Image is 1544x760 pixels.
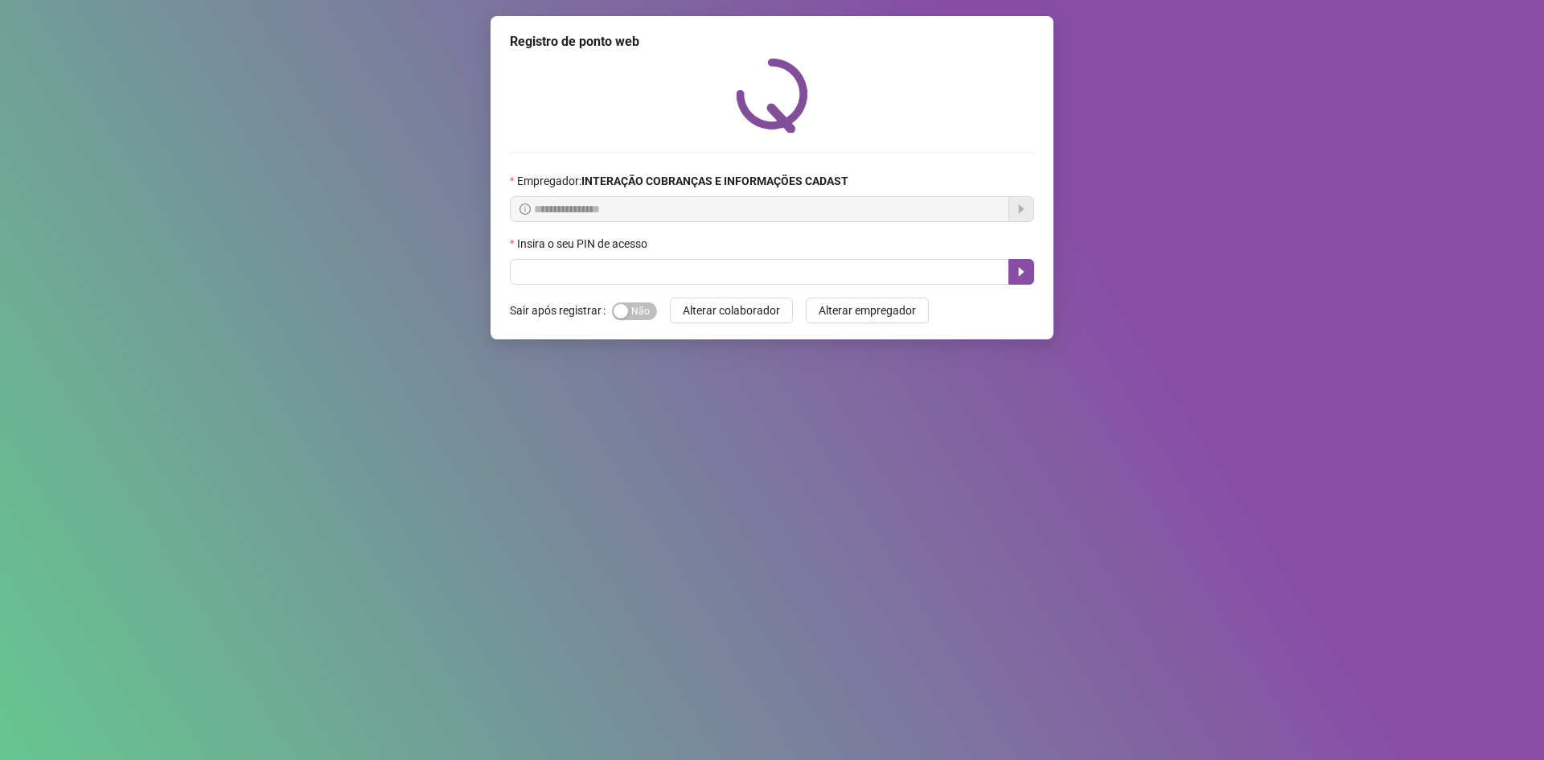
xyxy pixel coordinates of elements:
strong: INTERAÇÃO COBRANÇAS E INFORMAÇÕES CADAST [581,175,848,187]
img: QRPoint [736,58,808,133]
span: Alterar colaborador [683,302,780,319]
span: info-circle [519,203,531,215]
button: Alterar empregador [806,298,929,323]
div: Registro de ponto web [510,32,1034,51]
label: Insira o seu PIN de acesso [510,235,658,253]
span: Alterar empregador [819,302,916,319]
button: Alterar colaborador [670,298,793,323]
span: Empregador : [517,172,848,190]
span: caret-right [1015,265,1028,278]
label: Sair após registrar [510,298,612,323]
